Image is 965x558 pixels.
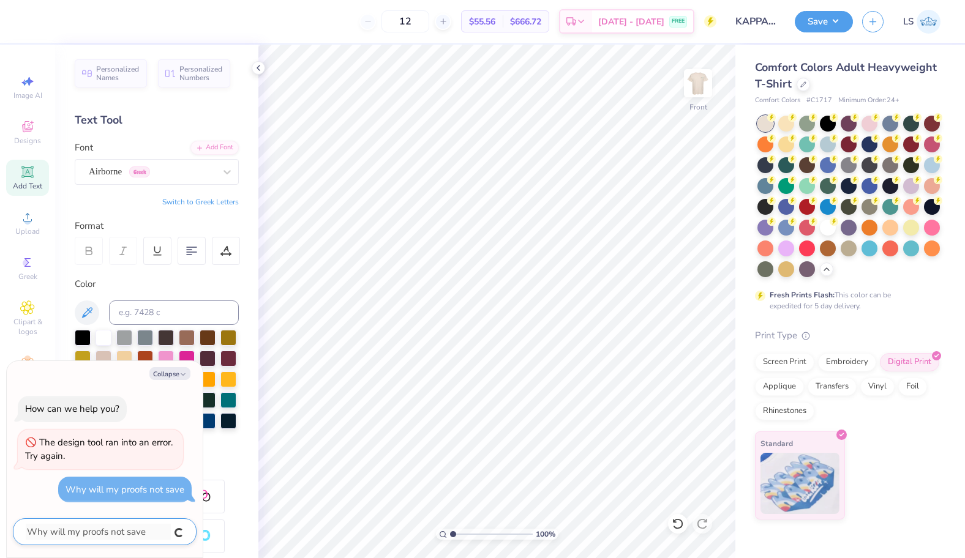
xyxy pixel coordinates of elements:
span: LS [903,15,914,29]
div: Foil [898,378,927,396]
div: Print Type [755,329,941,343]
div: This color can be expedited for 5 day delivery. [770,289,920,311]
span: Clipart & logos [6,317,49,337]
span: Add Text [13,181,42,191]
div: Transfers [808,378,857,396]
span: Comfort Colors [755,95,800,106]
span: 100 % [536,529,555,540]
div: Applique [755,378,804,396]
strong: Fresh Prints Flash: [770,290,835,300]
img: Standard [760,453,839,514]
span: Personalized Names [96,65,140,82]
label: Font [75,141,93,155]
div: Front [689,102,707,113]
div: Why will my proofs not save [66,483,184,496]
span: $55.56 [469,15,495,28]
span: Image AI [13,91,42,100]
div: Rhinestones [755,402,814,420]
input: – – [381,10,429,32]
span: # C1717 [806,95,832,106]
div: Vinyl [860,378,895,396]
img: Lizzy Sadorf [917,10,941,34]
span: Minimum Order: 24 + [838,95,899,106]
div: How can we help you? [25,403,119,415]
span: Designs [14,136,41,146]
span: Greek [18,272,37,281]
span: $666.72 [510,15,541,28]
textarea: Why will my proofs not save [26,524,171,540]
div: Screen Print [755,353,814,371]
button: Collapse [149,367,190,380]
input: e.g. 7428 c [109,300,239,325]
div: Add Font [190,141,239,155]
img: Front [686,71,710,95]
span: Comfort Colors Adult Heavyweight T-Shirt [755,60,937,91]
input: Untitled Design [726,9,786,34]
div: Color [75,277,239,291]
span: Upload [15,226,40,236]
span: FREE [672,17,685,26]
div: The design tool ran into an error. Try again. [25,436,173,463]
span: Standard [760,437,793,450]
div: Embroidery [818,353,876,371]
button: Switch to Greek Letters [162,197,239,207]
a: LS [903,10,941,34]
div: Digital Print [880,353,939,371]
div: Text Tool [75,112,239,128]
span: [DATE] - [DATE] [598,15,664,28]
button: Save [795,11,853,32]
span: Personalized Numbers [179,65,223,82]
div: Format [75,219,240,233]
